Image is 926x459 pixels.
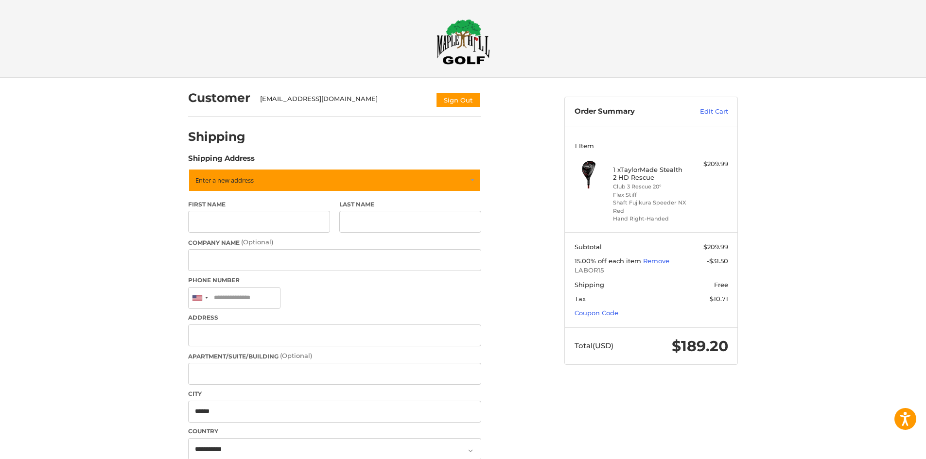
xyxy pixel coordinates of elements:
[575,341,613,350] span: Total (USD)
[846,433,926,459] iframe: Google Customer Reviews
[189,288,211,308] div: United States: +1
[575,257,643,265] span: 15.00% off each item
[714,281,728,289] span: Free
[339,200,481,209] label: Last Name
[188,153,255,169] legend: Shipping Address
[575,281,604,289] span: Shipping
[613,183,687,191] li: Club 3 Rescue 20°
[679,107,728,117] a: Edit Cart
[575,295,586,303] span: Tax
[437,19,490,65] img: Maple Hill Golf
[575,309,618,317] a: Coupon Code
[690,159,728,169] div: $209.99
[613,191,687,199] li: Flex Stiff
[188,129,245,144] h2: Shipping
[703,243,728,251] span: $209.99
[188,90,250,105] h2: Customer
[575,142,728,150] h3: 1 Item
[707,257,728,265] span: -$31.50
[672,337,728,355] span: $189.20
[575,107,679,117] h3: Order Summary
[260,94,426,108] div: [EMAIL_ADDRESS][DOMAIN_NAME]
[188,169,481,192] a: Enter or select a different address
[188,390,481,398] label: City
[188,313,481,322] label: Address
[188,200,330,209] label: First Name
[613,199,687,215] li: Shaft Fujikura Speeder NX Red
[188,276,481,285] label: Phone Number
[613,215,687,223] li: Hand Right-Handed
[195,176,254,185] span: Enter a new address
[613,166,687,182] h4: 1 x TaylorMade Stealth 2 HD Rescue
[10,417,116,449] iframe: Gorgias live chat messenger
[575,243,602,251] span: Subtotal
[643,257,669,265] a: Remove
[280,352,312,359] small: (Optional)
[241,238,273,246] small: (Optional)
[188,427,481,436] label: Country
[188,238,481,247] label: Company Name
[188,351,481,361] label: Apartment/Suite/Building
[436,92,481,108] button: Sign Out
[575,266,728,275] span: LABOR15
[710,295,728,303] span: $10.71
